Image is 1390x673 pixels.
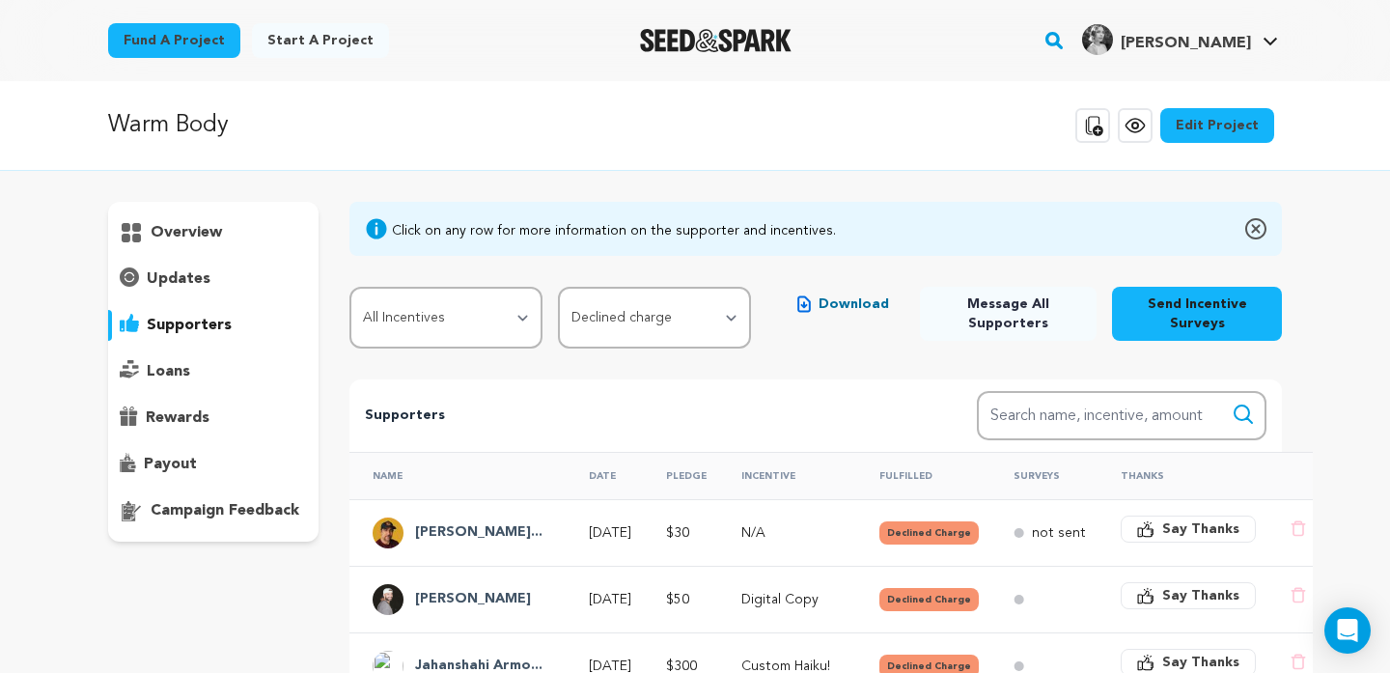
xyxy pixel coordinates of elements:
[1160,108,1274,143] a: Edit Project
[1032,523,1086,543] p: not sent
[643,452,718,499] th: Pledge
[666,593,689,606] span: $50
[147,267,210,291] p: updates
[879,588,979,611] button: Declined Charge
[108,23,240,58] a: Fund a project
[1098,452,1267,499] th: Thanks
[666,526,689,540] span: $30
[151,499,299,522] p: campaign feedback
[108,449,319,480] button: payout
[108,264,319,294] button: updates
[819,294,889,314] span: Download
[108,108,229,143] p: Warm Body
[108,217,319,248] button: overview
[373,518,403,548] img: 93CDA846-A8DE-4026-806A-1771E91EA448.jpeg
[856,452,990,499] th: Fulfilled
[718,452,856,499] th: Incentive
[1324,607,1371,654] div: Open Intercom Messenger
[146,407,209,430] p: rewards
[1082,24,1251,55] div: Nicole S.'s Profile
[782,287,904,322] button: Download
[1078,20,1282,55] a: Nicole S.'s Profile
[1121,36,1251,51] span: [PERSON_NAME]
[666,659,697,673] span: $300
[879,521,979,545] button: Declined Charge
[920,287,1097,341] button: Message All Supporters
[1121,516,1256,543] button: Say Thanks
[252,23,389,58] a: Start a project
[640,29,792,52] img: Seed&Spark Logo Dark Mode
[147,360,190,383] p: loans
[1078,20,1282,61] span: Nicole S.'s Profile
[392,221,836,240] div: Click on any row for more information on the supporter and incentives.
[977,391,1266,440] input: Search name, incentive, amount
[147,314,232,337] p: supporters
[741,590,845,609] p: Digital Copy
[144,453,197,476] p: payout
[108,495,319,526] button: campaign feedback
[589,590,631,609] p: [DATE]
[415,521,542,545] h4: Aaron Isaac Vasquez
[373,584,403,615] img: e6db436c2ac7c1ee.png
[349,452,566,499] th: Name
[589,523,631,543] p: [DATE]
[108,310,319,341] button: supporters
[935,294,1081,333] span: Message All Supporters
[415,588,531,611] h4: Peter Dolshun
[365,405,915,428] p: Supporters
[1245,217,1266,240] img: close-o.svg
[108,356,319,387] button: loans
[1121,582,1256,609] button: Say Thanks
[1082,24,1113,55] img: 5a0282667a8d171d.jpg
[1112,287,1282,341] button: Send Incentive Surveys
[1162,586,1239,605] span: Say Thanks
[640,29,792,52] a: Seed&Spark Homepage
[108,403,319,434] button: rewards
[1162,653,1239,672] span: Say Thanks
[151,221,222,244] p: overview
[566,452,643,499] th: Date
[990,452,1098,499] th: Surveys
[1162,519,1239,539] span: Say Thanks
[741,523,845,543] p: N/A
